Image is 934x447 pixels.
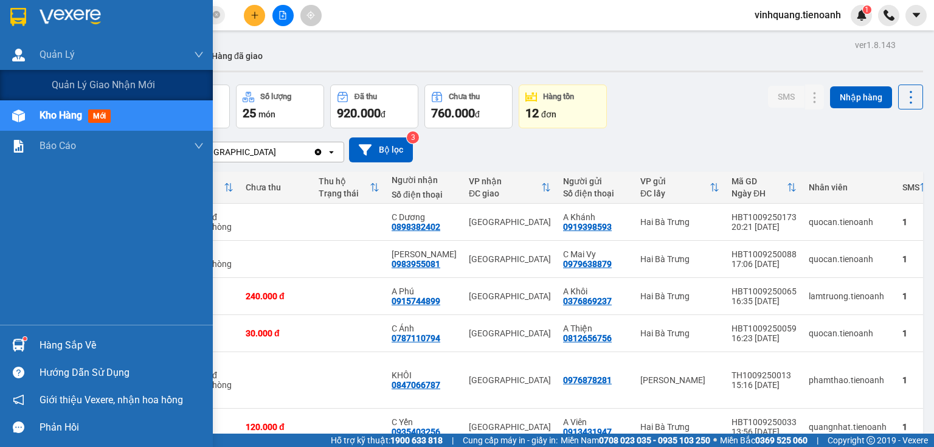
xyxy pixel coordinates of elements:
div: Số điện thoại [392,190,457,199]
span: close-circle [213,11,220,18]
div: Chưa thu [246,182,306,192]
span: Kho hàng [40,109,82,121]
img: warehouse-icon [12,109,25,122]
div: 1 [902,328,929,338]
div: C Dương [392,212,457,222]
span: | [817,434,818,447]
th: Toggle SortBy [634,172,725,204]
div: C Yến [392,417,457,427]
span: down [194,50,204,60]
span: copyright [867,436,875,445]
div: 30.000 đ [246,328,306,338]
span: Miền Nam [561,434,710,447]
strong: 0708 023 035 - 0935 103 250 [599,435,710,445]
svg: open [327,147,336,157]
div: [GEOGRAPHIC_DATA] [469,254,551,264]
sup: 1 [23,337,27,341]
div: Hai Bà Trưng [640,328,719,338]
button: Số lượng25món [236,85,324,128]
div: 0787110794 [392,333,440,343]
div: Hai Bà Trưng [640,217,719,227]
img: warehouse-icon [12,339,25,352]
span: 920.000 [337,106,381,120]
button: Chưa thu760.000đ [424,85,513,128]
div: 120.000 đ [246,422,306,432]
div: TH1009250013 [732,370,797,380]
span: Hỗ trợ kỹ thuật: [331,434,443,447]
div: HBT1009250033 [732,417,797,427]
span: Miền Bắc [720,434,808,447]
button: caret-down [905,5,927,26]
strong: 0369 525 060 [755,435,808,445]
div: 0847066787 [392,380,440,390]
div: lamtruong.tienoanh [809,291,890,301]
button: Hàng tồn12đơn [519,85,607,128]
svg: Clear value [313,147,323,157]
div: Mã GD [732,176,787,186]
div: A Thiện [563,324,628,333]
div: ĐC lấy [640,189,710,198]
div: [GEOGRAPHIC_DATA] [469,422,551,432]
div: 1 [902,291,929,301]
div: Thu hộ [319,176,370,186]
div: 16:35 [DATE] [732,296,797,306]
img: solution-icon [12,140,25,153]
div: Ngày ĐH [732,189,787,198]
div: 240.000 đ [246,291,306,301]
div: 0376869237 [563,296,612,306]
div: quocan.tienoanh [809,328,890,338]
span: vinhquang.tienoanh [745,7,851,23]
div: HBT1009250088 [732,249,797,259]
img: logo-vxr [10,8,26,26]
div: 0935403256 [392,427,440,437]
span: món [258,109,275,119]
div: 1 [902,254,929,264]
div: [GEOGRAPHIC_DATA] [469,375,551,385]
div: [GEOGRAPHIC_DATA] [194,146,276,158]
div: 0919398593 [563,222,612,232]
div: C Phương [392,249,457,259]
div: [GEOGRAPHIC_DATA] [469,217,551,227]
div: [GEOGRAPHIC_DATA] [469,328,551,338]
span: close-circle [213,10,220,21]
div: C Mai Vy [563,249,628,259]
div: Hướng dẫn sử dụng [40,364,204,382]
th: Toggle SortBy [313,172,386,204]
div: 0915744899 [392,296,440,306]
span: file-add [278,11,287,19]
button: Bộ lọc [349,137,413,162]
div: Chưa thu [449,92,480,101]
button: SMS [768,86,804,108]
div: 1 [902,375,929,385]
div: Phản hồi [40,418,204,437]
div: A Phú [392,286,457,296]
span: notification [13,394,24,406]
strong: 1900 633 818 [390,435,443,445]
div: Người gửi [563,176,628,186]
span: Giới thiệu Vexere, nhận hoa hồng [40,392,183,407]
div: Hàng sắp về [40,336,204,355]
div: Nhân viên [809,182,890,192]
div: ver 1.8.143 [855,38,896,52]
img: warehouse-icon [12,49,25,61]
input: Selected Thủ Đức. [277,146,278,158]
div: Hai Bà Trưng [640,254,719,264]
div: Hai Bà Trưng [640,422,719,432]
div: 16:23 [DATE] [732,333,797,343]
span: plus [251,11,259,19]
img: icon-new-feature [856,10,867,21]
div: 13:56 [DATE] [732,427,797,437]
span: question-circle [13,367,24,378]
div: 0898382402 [392,222,440,232]
div: SMS [902,182,919,192]
div: VP gửi [640,176,710,186]
div: A Viên [563,417,628,427]
span: caret-down [911,10,922,21]
button: Đã thu920.000đ [330,85,418,128]
div: Trạng thái [319,189,370,198]
button: file-add [272,5,294,26]
span: Báo cáo [40,138,76,153]
span: Quản Lý [40,47,75,62]
div: Hai Bà Trưng [640,291,719,301]
div: 1 [902,422,929,432]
